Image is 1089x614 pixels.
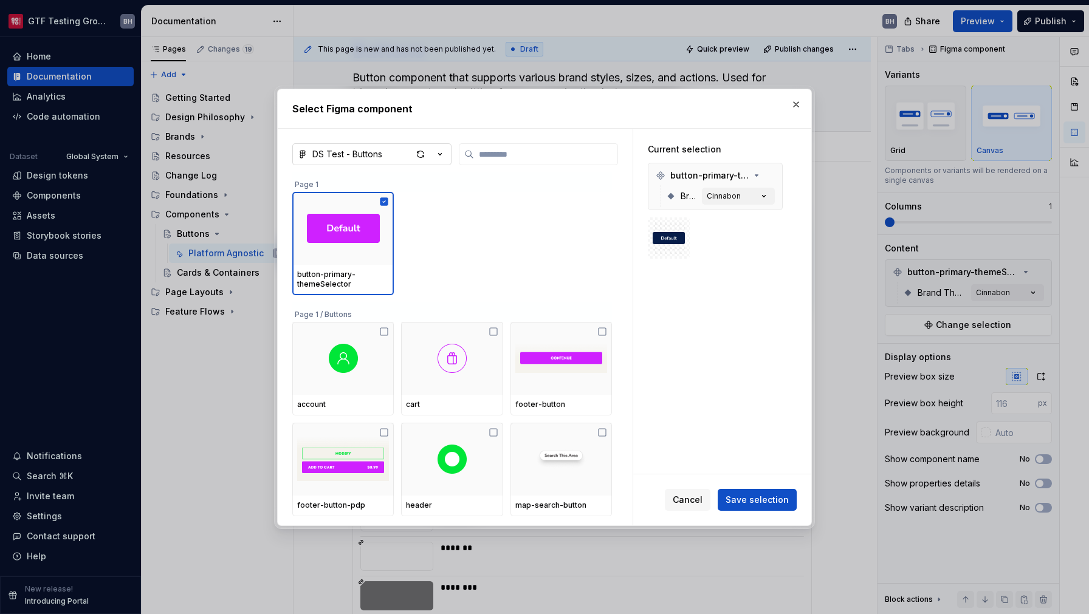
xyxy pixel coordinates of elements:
span: Cancel [673,494,703,506]
div: cart [406,400,498,409]
div: Cinnabon [707,191,741,201]
div: DS Test - Buttons [312,148,382,160]
button: Save selection [718,489,797,511]
div: footer-button-pdp [297,500,389,510]
span: Brand Theme [681,190,697,202]
div: header [406,500,498,510]
h2: Select Figma component [292,101,797,116]
div: button-primary-themeSelector [297,270,389,289]
button: Cinnabon [702,188,775,205]
div: Current selection [648,143,783,155]
div: map-search-button [515,500,607,510]
div: footer-button [515,400,607,409]
div: Page 1 / Buttons [292,302,612,322]
span: button-primary-themeSelector [670,169,751,182]
div: Page 1 [292,172,612,192]
div: account [297,400,389,409]
button: DS Test - Buttons [292,143,452,165]
div: button-primary-themeSelector [651,166,780,185]
button: Cancel [665,489,710,511]
span: Save selection [726,494,789,506]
